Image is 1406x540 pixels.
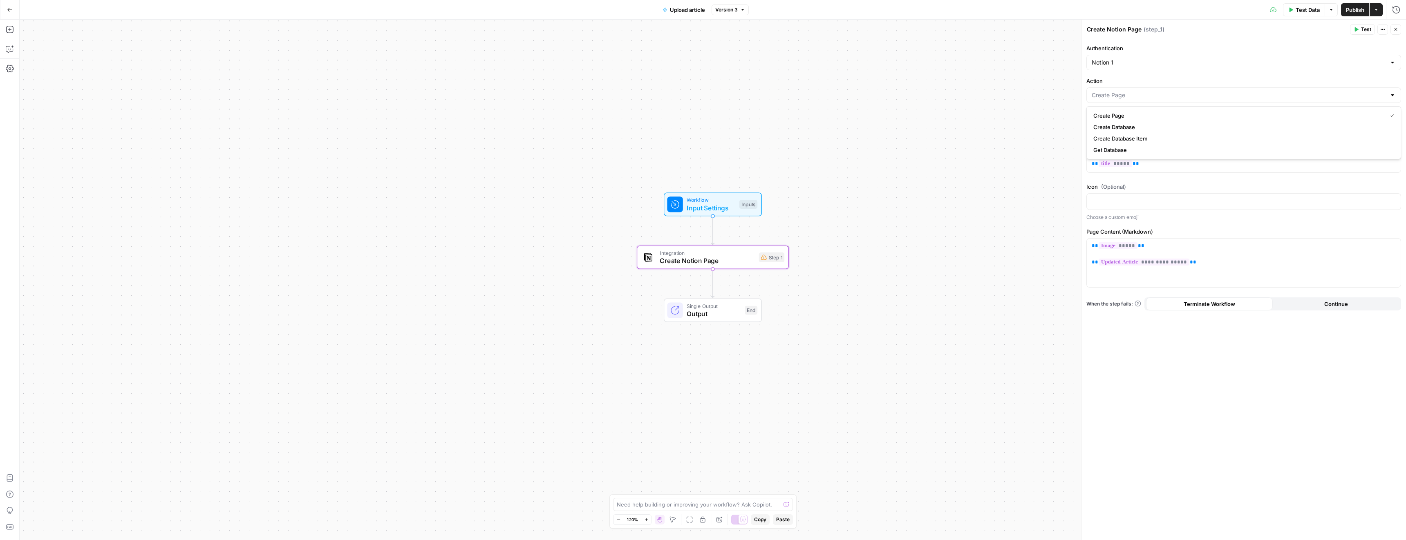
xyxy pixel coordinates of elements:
span: Upload article [670,6,705,14]
div: WorkflowInput SettingsInputs [637,193,789,216]
div: IntegrationCreate Notion PageStep 1 [637,245,789,269]
span: Create Database Item [1093,134,1391,143]
span: Create Page [1093,112,1384,120]
span: Input Settings [687,203,735,213]
button: Version 3 [712,4,749,15]
label: Authentication [1086,44,1401,52]
label: Icon [1086,183,1401,191]
button: Upload article [658,3,710,16]
span: Output [687,309,741,319]
span: Workflow [687,196,735,204]
span: Paste [776,516,790,523]
button: Publish [1341,3,1369,16]
span: Integration [660,249,755,257]
input: Notion 1 [1092,58,1386,67]
span: Test [1361,26,1371,33]
span: Create Database [1093,123,1391,131]
button: Test [1350,24,1375,35]
span: Get Database [1093,146,1391,154]
textarea: Create Notion Page [1087,25,1142,33]
a: When the step fails: [1086,300,1141,308]
div: Step 1 [759,252,784,262]
button: Continue [1273,297,1399,310]
div: End [745,306,757,315]
span: Version 3 [715,6,738,13]
span: 120% [627,516,638,523]
div: Single OutputOutputEnd [637,299,789,322]
label: Action [1086,77,1401,85]
span: Test Data [1296,6,1320,14]
p: Choose a custom emoji [1086,213,1401,221]
span: Create Notion Page [660,256,755,266]
g: Edge from step_1 to end [711,269,714,298]
input: Create Page [1092,91,1386,99]
button: Paste [773,514,793,525]
div: Inputs [739,200,757,209]
span: (Optional) [1101,183,1126,191]
span: ( step_1 ) [1144,25,1164,33]
g: Edge from start to step_1 [711,216,714,245]
button: Test Data [1283,3,1325,16]
span: Publish [1346,6,1364,14]
span: Continue [1324,300,1348,308]
span: Single Output [687,302,741,310]
button: Copy [751,514,770,525]
label: Page Content (Markdown) [1086,228,1401,236]
img: Notion_app_logo.png [643,252,653,262]
span: Terminate Workflow [1184,300,1235,308]
span: Copy [754,516,766,523]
